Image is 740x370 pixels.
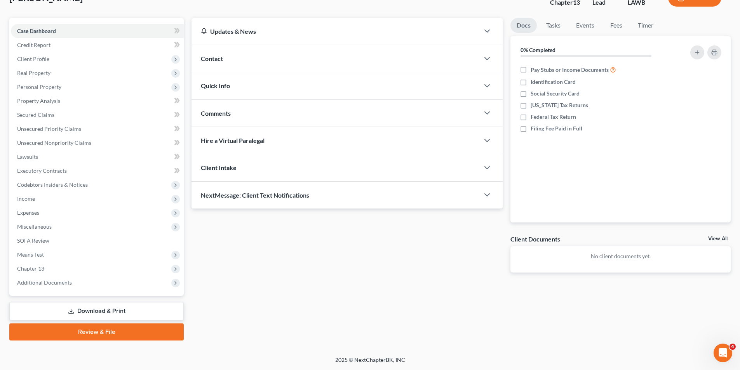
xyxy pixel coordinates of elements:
span: Personal Property [17,83,61,90]
span: Secured Claims [17,111,54,118]
span: Credit Report [17,42,50,48]
div: 2025 © NextChapterBK, INC [149,356,592,370]
span: Property Analysis [17,97,60,104]
p: No client documents yet. [517,252,724,260]
a: Tasks [540,18,567,33]
span: Quick Info [201,82,230,89]
a: Download & Print [9,302,184,320]
span: Social Security Card [531,90,580,97]
iframe: Intercom live chat [714,344,732,362]
a: Case Dashboard [11,24,184,38]
span: Expenses [17,209,39,216]
a: Unsecured Nonpriority Claims [11,136,184,150]
span: Hire a Virtual Paralegal [201,137,265,144]
span: Filing Fee Paid in Full [531,125,582,132]
span: Comments [201,109,231,117]
a: Docs [510,18,537,33]
span: [US_STATE] Tax Returns [531,101,588,109]
div: Updates & News [201,27,470,35]
strong: 0% Completed [521,47,555,53]
span: Unsecured Nonpriority Claims [17,139,91,146]
span: Means Test [17,251,44,258]
span: Income [17,195,35,202]
span: Codebtors Insiders & Notices [17,181,88,188]
a: Secured Claims [11,108,184,122]
span: Pay Stubs or Income Documents [531,66,609,74]
span: SOFA Review [17,237,49,244]
span: Chapter 13 [17,265,44,272]
span: Case Dashboard [17,28,56,34]
a: Review & File [9,323,184,340]
span: Unsecured Priority Claims [17,125,81,132]
span: Client Intake [201,164,237,171]
a: Unsecured Priority Claims [11,122,184,136]
span: Lawsuits [17,153,38,160]
a: View All [708,236,728,241]
span: Federal Tax Return [531,113,576,121]
a: Timer [632,18,660,33]
a: Property Analysis [11,94,184,108]
a: Executory Contracts [11,164,184,178]
span: Contact [201,55,223,62]
span: 4 [730,344,736,350]
span: Identification Card [531,78,576,86]
span: Miscellaneous [17,223,52,230]
a: Lawsuits [11,150,184,164]
span: Additional Documents [17,279,72,286]
a: SOFA Review [11,234,184,248]
a: Credit Report [11,38,184,52]
a: Fees [604,18,629,33]
a: Events [570,18,601,33]
span: Real Property [17,69,50,76]
span: Executory Contracts [17,167,67,174]
span: NextMessage: Client Text Notifications [201,191,309,199]
div: Client Documents [510,235,560,243]
span: Client Profile [17,56,49,62]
